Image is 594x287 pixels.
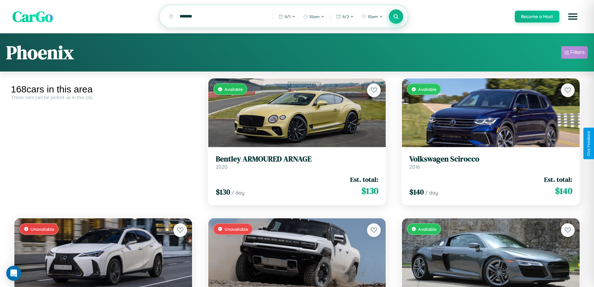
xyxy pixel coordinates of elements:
[570,49,585,56] div: Filters
[216,155,379,170] a: Bentley ARMOURED ARNAGE2020
[300,12,328,22] button: 10am
[418,226,437,232] span: Available
[515,11,559,22] button: Become a Host
[368,14,378,19] span: 10am
[342,14,349,19] span: 9 / 2
[564,8,582,25] button: Open menu
[225,226,248,232] span: Unavailable
[6,266,21,281] div: Open Intercom Messenger
[31,226,54,232] span: Unavailable
[216,164,228,170] span: 2020
[587,131,591,156] div: Give Feedback
[561,46,588,59] button: Filters
[275,12,299,22] button: 9/1
[231,190,244,196] span: / day
[409,164,420,170] span: 2016
[12,6,53,27] span: CarGo
[425,190,438,196] span: / day
[409,187,424,197] span: $ 140
[309,14,320,19] span: 10am
[11,84,196,95] div: 168 cars in this area
[225,87,243,92] span: Available
[216,187,230,197] span: $ 130
[350,175,378,184] span: Est. total:
[361,185,378,197] span: $ 130
[555,185,572,197] span: $ 140
[285,14,291,19] span: 9 / 1
[544,175,572,184] span: Est. total:
[333,12,357,22] button: 9/2
[418,87,437,92] span: Available
[11,95,196,100] div: These cars can be picked up in this city.
[6,40,74,65] h1: Phoenix
[358,12,386,22] button: 10am
[216,155,379,164] h3: Bentley ARMOURED ARNAGE
[409,155,572,164] h3: Volkswagen Scirocco
[409,155,572,170] a: Volkswagen Scirocco2016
